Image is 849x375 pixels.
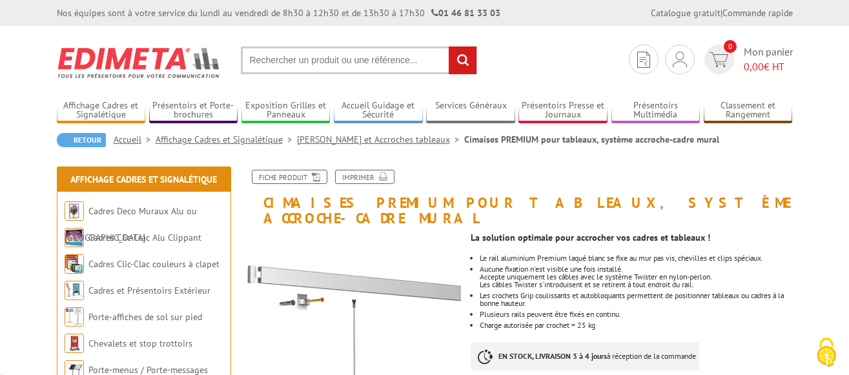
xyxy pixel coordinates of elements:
[710,52,728,67] img: devis rapide
[480,273,792,281] p: Accepte uniquement les câbles avec le système Twister en nylon-perlon.
[464,133,719,146] li: Cimaises PREMIUM pour tableaux, système accroche-cadre mural
[335,170,394,184] a: Imprimer
[88,258,220,270] a: Cadres Clic-Clac couleurs à clapet
[114,134,156,145] a: Accueil
[480,321,792,329] li: Charge autorisée par crochet = 25 kg
[252,170,327,184] a: Fiche produit
[65,334,84,353] img: Chevalets et stop trottoirs
[637,52,650,68] img: devis rapide
[88,338,192,349] a: Chevalets et stop trottoirs
[449,46,476,74] input: rechercher
[480,292,792,307] li: Les crochets Grip coulissants et autobloquants permettent de positionner tableaux ou cadres à la ...
[65,281,84,300] img: Cadres et Présentoirs Extérieur
[810,336,843,369] img: Cookies (fenêtre modale)
[70,174,217,185] a: Affichage Cadres et Signalétique
[88,285,210,296] a: Cadres et Présentoirs Extérieur
[88,311,202,323] a: Porte-affiches de sol sur pied
[744,60,764,73] span: 0,00
[471,342,699,370] p: à réception de la commande
[498,351,607,361] strong: EN STOCK, LIVRAISON 3 à 4 jours
[149,100,238,121] a: Présentoirs et Porte-brochures
[334,100,423,121] a: Accueil Guidage et Sécurité
[480,254,792,262] p: Le rail aluminium Premium laqué blanc se fixe au mur pas vis, chevilles et clips spéciaux.
[57,6,500,19] div: Nos équipes sont à votre service du lundi au vendredi de 8h30 à 12h30 et de 13h30 à 17h30
[431,7,500,19] strong: 01 46 81 33 03
[673,52,687,67] img: devis rapide
[480,281,792,289] p: Les câbles Twister s'introduisent et se retirent à tout endroit du rail.
[57,100,146,121] a: Affichage Cadres et Signalétique
[651,7,721,19] a: Catalogue gratuit
[804,331,849,375] button: Cookies (fenêtre modale)
[704,100,793,121] a: Classement et Rangement
[241,46,477,74] input: Rechercher un produit ou une référence...
[722,7,793,19] a: Commande rapide
[480,310,792,318] li: Plusieurs rails peuvent être fixés en continu.
[88,232,201,243] a: Cadres Clic-Clac Alu Clippant
[426,100,515,121] a: Services Généraux
[518,100,608,121] a: Présentoirs Presse et Journaux
[651,6,793,19] div: |
[744,59,793,74] span: € HT
[744,45,793,74] span: Mon panier
[234,170,803,226] h1: Cimaises PREMIUM pour tableaux, système accroche-cadre mural
[471,232,710,243] strong: La solution optimale pour accrocher vos cadres et tableaux !
[156,134,297,145] a: Affichage Cadres et Signalétique
[611,100,701,121] a: Présentoirs Multimédia
[57,39,221,86] img: Edimeta
[57,133,106,147] a: Retour
[65,254,84,274] img: Cadres Clic-Clac couleurs à clapet
[724,40,737,53] span: 0
[65,205,197,243] a: Cadres Deco Muraux Alu ou [GEOGRAPHIC_DATA]
[701,45,793,74] a: devis rapide 0 Mon panier 0,00€ HT
[297,134,464,145] a: [PERSON_NAME] et Accroches tableaux
[65,307,84,327] img: Porte-affiches de sol sur pied
[65,201,84,221] img: Cadres Deco Muraux Alu ou Bois
[480,265,792,273] p: Aucune fixation n'est visible une fois installé.
[241,100,331,121] a: Exposition Grilles et Panneaux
